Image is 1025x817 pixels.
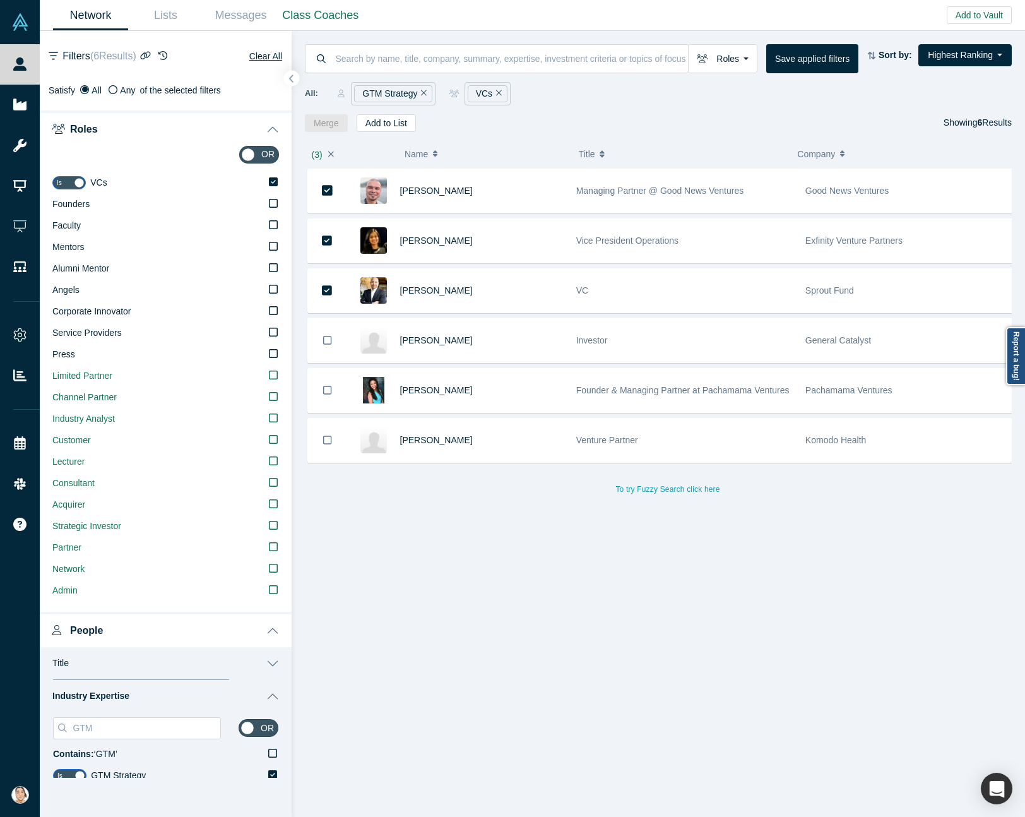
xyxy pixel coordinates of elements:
span: Title [579,141,595,167]
span: Channel Partner [52,392,117,402]
div: Showing [944,114,1012,132]
span: Customer [52,435,91,445]
button: Name [405,141,566,167]
button: Bookmark [308,319,347,362]
span: General Catalyst [805,335,871,345]
span: Acquirer [52,499,85,510]
button: Bookmark [308,169,347,213]
a: Lists [128,1,203,30]
img: Marat Mukhamedyarov's Profile Image [360,177,387,204]
a: [PERSON_NAME] [400,285,473,295]
span: Exfinity Venture Partners [805,236,903,246]
span: Strategic Investor [52,521,121,531]
button: Bookmark [308,369,347,412]
button: Add to List [357,114,416,132]
img: Alchemist Vault Logo [11,13,29,31]
span: Founder & Managing Partner at Pachamama Ventures [576,385,790,395]
span: VC [576,285,588,295]
div: VCs [468,85,507,102]
span: Industry Analyst [52,414,115,424]
span: Alumni Mentor [52,263,109,273]
button: Save applied filters [766,44,858,73]
img: Prachi Singh's Profile Image [360,227,387,254]
img: Sarah Ascherman's Profile Image [360,327,387,354]
span: Results [978,117,1012,128]
span: Name [405,141,428,167]
a: [PERSON_NAME] [400,186,473,196]
span: Service Providers [52,328,122,338]
a: Messages [203,1,278,30]
span: Angels [52,285,80,295]
span: ( 3 ) [312,150,323,160]
span: Network [52,564,85,574]
span: Corporate Innovator [52,306,131,316]
span: Good News Ventures [805,186,889,196]
img: Natasha Lowery's Account [11,786,29,804]
span: All [92,85,102,95]
span: Any [120,85,135,95]
button: Remove Filter [492,86,502,101]
span: VCs [90,177,107,188]
span: Roles [70,123,98,135]
span: Filters [62,49,136,64]
button: Bookmark [308,219,347,263]
button: Clear All [249,49,283,64]
span: ‘ GTM ’ [53,749,117,759]
span: Press [52,349,75,359]
button: Industry Expertise [40,680,292,713]
strong: Sort by: [879,50,912,60]
input: Search Industry Expertise [71,720,220,736]
a: Network [53,1,128,30]
span: Sprout Fund [805,285,854,295]
span: Mentors [52,242,85,252]
input: Search by name, title, company, summary, expertise, investment criteria or topics of focus [335,44,688,73]
span: Investor [576,335,608,345]
span: Company [797,141,835,167]
button: To try Fuzzy Search click here [607,481,728,498]
a: [PERSON_NAME] [400,236,473,246]
span: Partner [52,542,81,552]
button: Merge [305,114,348,132]
button: Highest Ranking [918,44,1012,66]
img: Abhay Ghatpande's Profile Image [360,277,387,304]
button: Title [40,647,292,680]
img: Rachel Tsui's Profile Image [360,427,387,453]
a: [PERSON_NAME] [400,385,473,395]
img: Karen Sheffield's Profile Image [360,377,387,403]
span: Limited Partner [52,371,112,381]
button: Roles [40,110,292,146]
span: All: [305,87,318,100]
span: Vice President Operations [576,236,678,246]
button: Company [797,141,1003,167]
button: Bookmark [308,419,347,462]
span: Komodo Health [805,435,867,445]
a: [PERSON_NAME] [400,435,473,445]
div: Satisfy of the selected filters [49,84,283,97]
button: People [40,612,292,647]
span: ( 6 Results) [90,51,136,61]
a: Report a bug! [1006,327,1025,385]
span: GTM Strategy [91,770,146,780]
button: Remove Filter [417,86,427,101]
button: Bookmark [308,269,347,313]
a: Class Coaches [278,1,363,30]
span: People [70,624,103,636]
span: Admin [52,585,78,595]
span: Founders [52,199,90,209]
span: Pachamama Ventures [805,385,892,395]
span: Consultant [52,478,95,488]
button: Title [579,141,785,167]
span: Faculty [52,220,81,230]
span: Lecturer [52,456,85,467]
a: [PERSON_NAME] [400,335,473,345]
span: Venture Partner [576,435,638,445]
strong: 6 [978,117,983,128]
div: GTM Strategy [354,85,432,102]
span: Industry Expertise [52,691,129,701]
